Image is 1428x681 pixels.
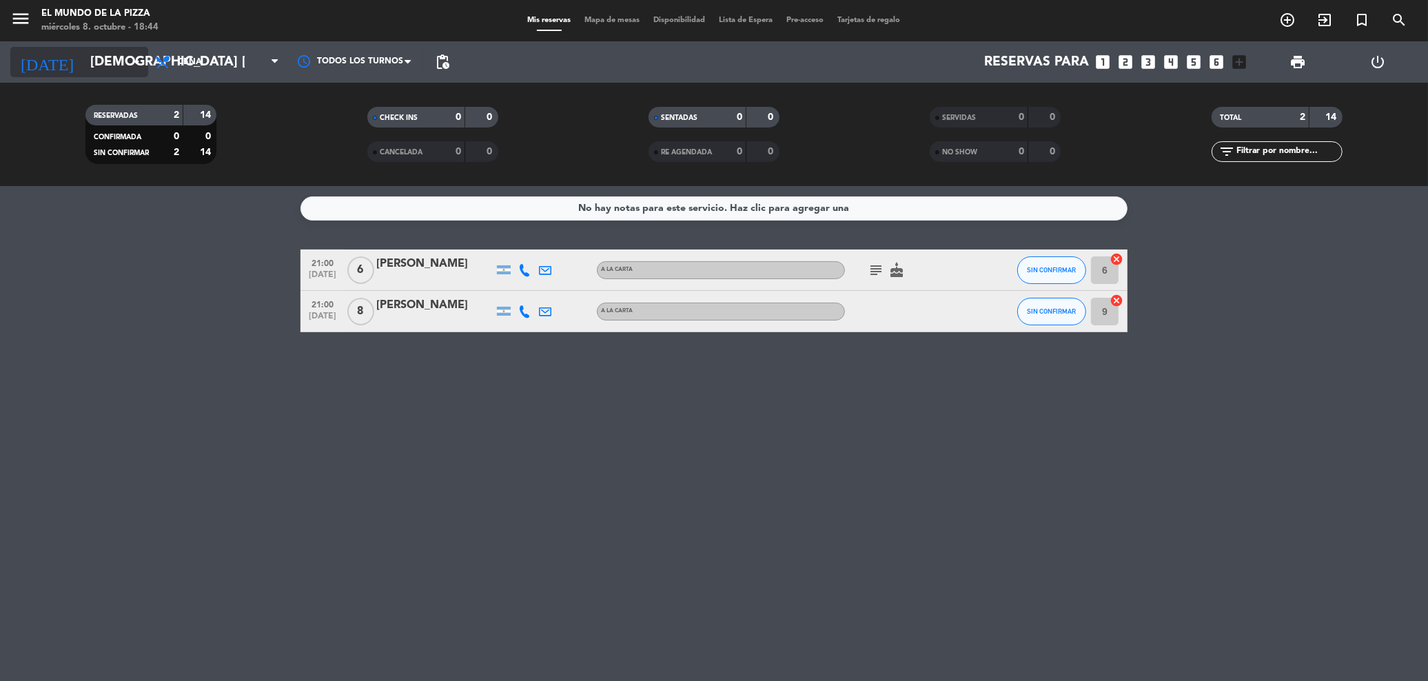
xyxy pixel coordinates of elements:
[578,17,647,24] span: Mapa de mesas
[1050,147,1058,156] strong: 0
[942,149,977,156] span: NO SHOW
[200,110,214,120] strong: 14
[487,147,495,156] strong: 0
[579,201,850,216] div: No hay notas para este servicio. Haz clic para agregar una
[1208,53,1226,71] i: looks_6
[376,255,493,273] div: [PERSON_NAME]
[380,149,422,156] span: CANCELADA
[868,262,884,278] i: subject
[1325,112,1339,122] strong: 14
[200,148,214,157] strong: 14
[487,112,495,122] strong: 0
[305,296,340,312] span: 21:00
[737,147,742,156] strong: 0
[1279,12,1296,28] i: add_circle_outline
[985,54,1090,70] span: Reservas para
[94,112,138,119] span: RESERVADAS
[1050,112,1058,122] strong: 0
[888,262,905,278] i: cake
[205,132,214,141] strong: 0
[456,112,461,122] strong: 0
[1391,12,1407,28] i: search
[1094,53,1112,71] i: looks_one
[713,17,780,24] span: Lista de Espera
[178,57,202,67] span: Cena
[174,132,179,141] strong: 0
[1185,53,1203,71] i: looks_5
[1300,112,1305,122] strong: 2
[1235,144,1342,159] input: Filtrar por nombre...
[305,270,340,286] span: [DATE]
[1354,12,1370,28] i: turned_in_not
[456,147,461,156] strong: 0
[1220,114,1241,121] span: TOTAL
[831,17,908,24] span: Tarjetas de regalo
[94,150,149,156] span: SIN CONFIRMAR
[1028,307,1077,315] span: SIN CONFIRMAR
[1017,298,1086,325] button: SIN CONFIRMAR
[10,47,83,77] i: [DATE]
[1140,53,1158,71] i: looks_3
[768,147,777,156] strong: 0
[94,134,141,141] span: CONFIRMADA
[41,7,159,21] div: El Mundo de la Pizza
[1117,53,1135,71] i: looks_two
[661,114,697,121] span: SENTADAS
[128,54,145,70] i: arrow_drop_down
[347,256,374,284] span: 6
[174,148,179,157] strong: 2
[1231,53,1249,71] i: add_box
[1218,143,1235,160] i: filter_list
[380,114,418,121] span: CHECK INS
[1019,147,1024,156] strong: 0
[1019,112,1024,122] strong: 0
[1110,252,1123,266] i: cancel
[601,267,633,272] span: A LA CARTA
[10,8,31,29] i: menu
[305,254,340,270] span: 21:00
[10,8,31,34] button: menu
[1289,54,1306,70] span: print
[942,114,976,121] span: SERVIDAS
[1028,266,1077,274] span: SIN CONFIRMAR
[661,149,712,156] span: RE AGENDADA
[1316,12,1333,28] i: exit_to_app
[1017,256,1086,284] button: SIN CONFIRMAR
[305,312,340,327] span: [DATE]
[1163,53,1181,71] i: looks_4
[1338,41,1418,83] div: LOG OUT
[434,54,451,70] span: pending_actions
[768,112,777,122] strong: 0
[376,296,493,314] div: [PERSON_NAME]
[521,17,578,24] span: Mis reservas
[737,112,742,122] strong: 0
[1110,294,1123,307] i: cancel
[174,110,179,120] strong: 2
[41,21,159,34] div: miércoles 8. octubre - 18:44
[1369,54,1386,70] i: power_settings_new
[647,17,713,24] span: Disponibilidad
[780,17,831,24] span: Pre-acceso
[347,298,374,325] span: 8
[601,308,633,314] span: A LA CARTA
